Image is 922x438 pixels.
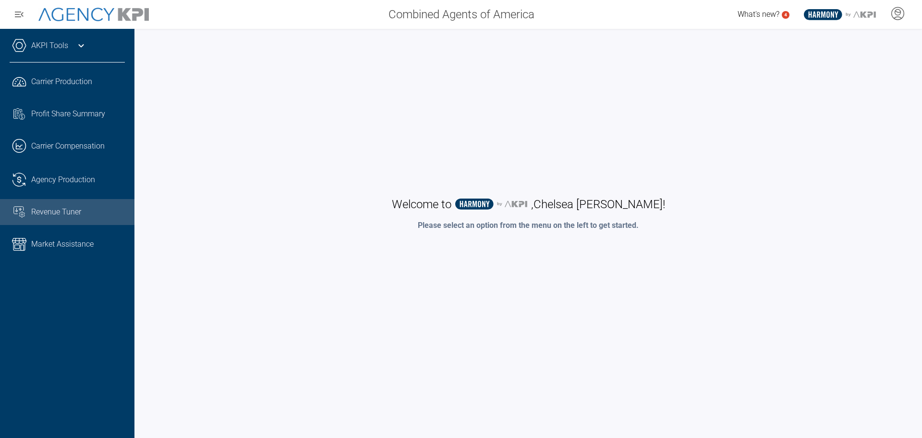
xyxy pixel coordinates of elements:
p: Please select an option from the menu on the left to get started. [418,220,639,231]
h1: Welcome to , Chelsea [PERSON_NAME] ! [392,197,665,212]
text: 4 [784,12,787,17]
span: Carrier Compensation [31,140,105,152]
img: AgencyKPI [38,8,149,22]
span: What's new? [738,10,779,19]
a: 4 [782,11,789,19]
span: Agency Production [31,174,95,186]
span: Market Assistance [31,238,94,250]
span: Combined Agents of America [388,6,534,23]
span: Carrier Production [31,76,92,88]
span: Profit Share Summary [31,108,105,120]
a: AKPI Tools [31,40,68,51]
span: Revenue Tuner [31,206,81,218]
